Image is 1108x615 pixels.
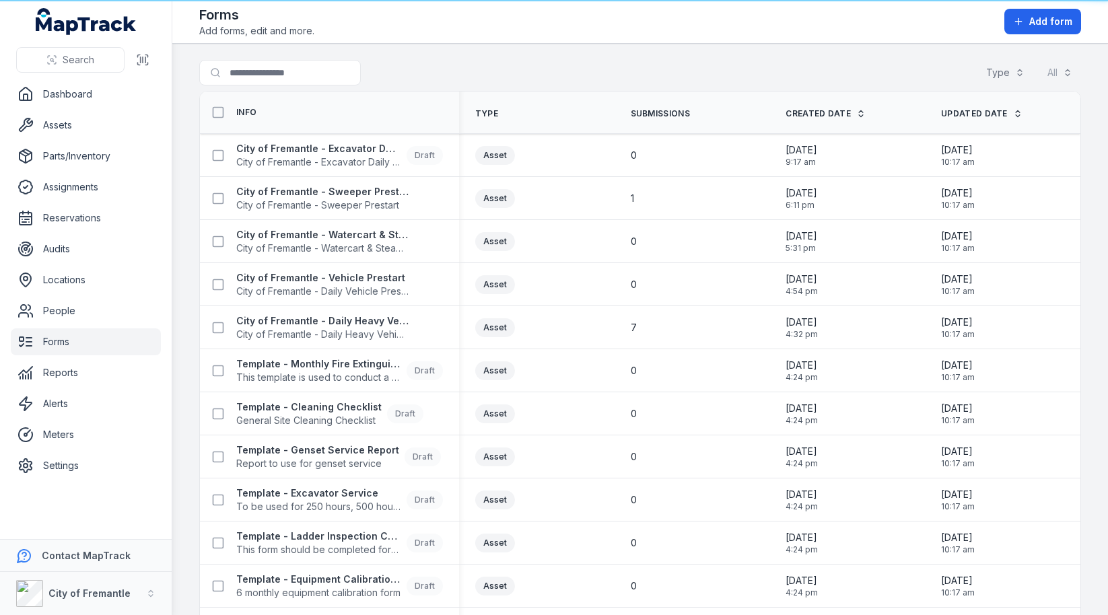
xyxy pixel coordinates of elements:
[786,359,818,372] span: [DATE]
[475,232,515,251] div: Asset
[236,400,382,414] strong: Template - Cleaning Checklist
[941,243,975,254] span: 10:17 am
[786,544,818,555] span: 4:24 pm
[786,316,818,329] span: [DATE]
[236,500,401,513] span: To be used for 250 hours, 500 hours and 750 hours service only. (1,000 hours to be completed by d...
[236,107,256,118] span: Info
[941,531,975,544] span: [DATE]
[941,359,975,372] span: [DATE]
[236,443,441,470] a: Template - Genset Service ReportReport to use for genset serviceDraft
[631,321,637,334] span: 7
[236,573,443,600] a: Template - Equipment Calibration Form6 monthly equipment calibration formDraft
[941,157,975,168] span: 10:17 am
[631,450,637,464] span: 0
[941,574,975,587] span: [DATE]
[786,273,818,286] span: [DATE]
[631,493,637,507] span: 0
[199,5,314,24] h2: Forms
[786,445,818,469] time: 23/09/2025, 4:24:27 pm
[786,229,817,254] time: 23/09/2025, 5:31:15 pm
[236,328,409,341] span: City of Fremantle - Daily Heavy Vehicle Prestart
[236,400,423,427] a: Template - Cleaning ChecklistGeneral Site Cleaning ChecklistDraft
[941,200,975,211] span: 10:17 am
[1029,15,1072,28] span: Add form
[941,286,975,297] span: 10:17 am
[11,421,161,448] a: Meters
[236,486,401,500] strong: Template - Excavator Service
[475,534,515,552] div: Asset
[786,531,818,544] span: [DATE]
[786,587,818,598] span: 4:24 pm
[941,329,975,340] span: 10:17 am
[11,112,161,139] a: Assets
[475,275,515,294] div: Asset
[631,278,637,291] span: 0
[941,531,975,555] time: 08/10/2025, 10:17:56 am
[786,574,818,587] span: [DATE]
[475,577,515,595] div: Asset
[236,185,409,212] a: City of Fremantle - Sweeper PrestartCity of Fremantle - Sweeper Prestart
[236,271,409,285] strong: City of Fremantle - Vehicle Prestart
[11,359,161,386] a: Reports
[475,146,515,165] div: Asset
[236,142,443,169] a: City of Fremantle - Excavator Daily Pre-start ChecklistCity of Fremantle - Excavator Daily Pre-st...
[631,407,637,421] span: 0
[786,329,818,340] span: 4:32 pm
[236,271,409,298] a: City of Fremantle - Vehicle PrestartCity of Fremantle - Daily Vehicle Prestart
[407,577,443,595] div: Draft
[941,458,975,469] span: 10:17 am
[48,587,131,599] strong: City of Fremantle
[475,491,515,509] div: Asset
[941,587,975,598] span: 10:17 am
[631,579,637,593] span: 0
[1004,9,1081,34] button: Add form
[786,458,818,469] span: 4:24 pm
[941,402,975,426] time: 08/10/2025, 10:17:56 am
[941,273,975,286] span: [DATE]
[631,108,690,119] span: Submissions
[941,186,975,200] span: [DATE]
[407,361,443,380] div: Draft
[941,143,975,157] span: [DATE]
[475,447,515,466] div: Asset
[11,297,161,324] a: People
[786,157,817,168] span: 9:17 am
[941,186,975,211] time: 08/10/2025, 10:17:56 am
[236,357,443,384] a: Template - Monthly Fire Extinguisher InspectionThis template is used to conduct a fire extinguish...
[631,364,637,377] span: 0
[941,273,975,297] time: 08/10/2025, 10:17:56 am
[941,108,1008,119] span: Updated Date
[236,314,409,328] strong: City of Fremantle - Daily Heavy Vehicle Prestart
[236,285,409,298] span: City of Fremantle - Daily Vehicle Prestart
[42,550,131,561] strong: Contact MapTrack
[786,286,818,297] span: 4:54 pm
[941,229,975,243] span: [DATE]
[786,402,818,415] span: [DATE]
[941,143,975,168] time: 08/10/2025, 10:17:56 am
[786,488,818,501] span: [DATE]
[236,543,401,556] span: This form should be completed for all ladders.
[236,198,409,212] span: City of Fremantle - Sweeper Prestart
[786,402,818,426] time: 23/09/2025, 4:24:27 pm
[786,186,817,211] time: 23/09/2025, 6:11:48 pm
[36,8,137,35] a: MapTrack
[786,574,818,598] time: 23/09/2025, 4:24:27 pm
[977,60,1033,85] button: Type
[199,24,314,38] span: Add forms, edit and more.
[407,534,443,552] div: Draft
[631,149,637,162] span: 0
[236,142,401,155] strong: City of Fremantle - Excavator Daily Pre-start Checklist
[941,445,975,469] time: 08/10/2025, 10:17:56 am
[786,359,818,383] time: 23/09/2025, 4:24:27 pm
[63,53,94,67] span: Search
[475,404,515,423] div: Asset
[786,186,817,200] span: [DATE]
[786,488,818,512] time: 23/09/2025, 4:24:27 pm
[941,402,975,415] span: [DATE]
[941,316,975,340] time: 08/10/2025, 10:17:56 am
[786,243,817,254] span: 5:31 pm
[11,328,161,355] a: Forms
[407,491,443,509] div: Draft
[941,415,975,426] span: 10:17 am
[786,108,851,119] span: Created Date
